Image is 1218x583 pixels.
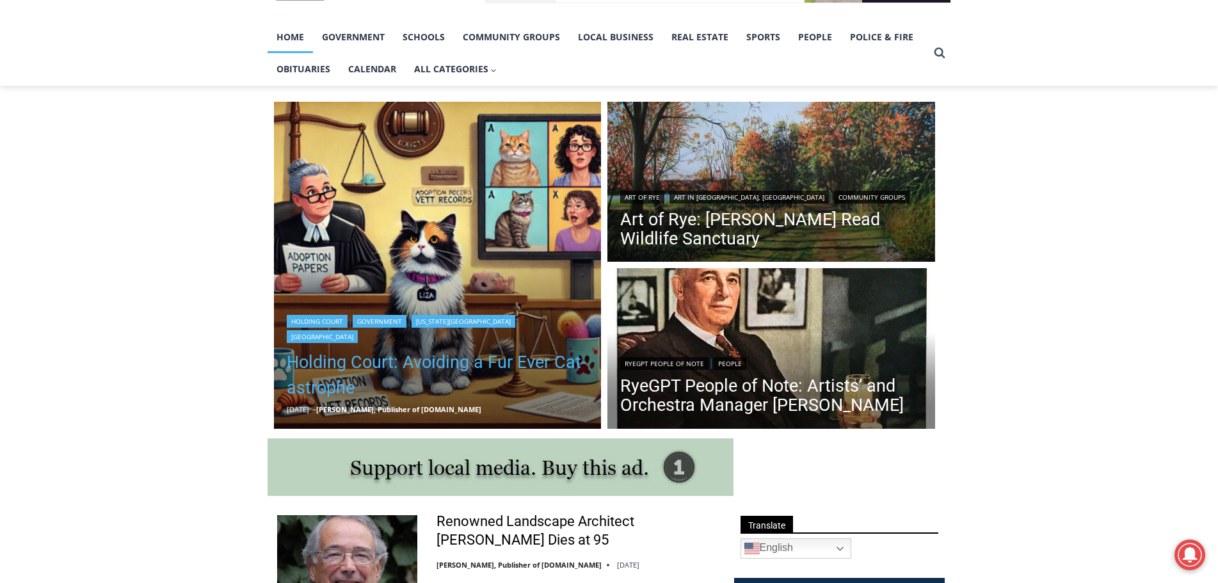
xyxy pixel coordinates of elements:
a: Open Tues. - Sun. [PHONE_NUMBER] [1,129,129,159]
a: Real Estate [662,21,737,53]
a: RyeGPT People of Note [620,357,709,370]
a: Art of Rye [620,191,664,204]
a: Read More Art of Rye: Edith G. Read Wildlife Sanctuary [607,102,935,266]
span: Intern @ [DOMAIN_NAME] [335,127,593,156]
a: People [789,21,841,53]
a: RyeGPT People of Note: Artists’ and Orchestra Manager [PERSON_NAME] [620,376,922,415]
a: Read More RyeGPT People of Note: Artists’ and Orchestra Manager Arthur Judson [607,268,935,432]
a: People [714,357,746,370]
a: Book [PERSON_NAME]'s Good Humor for Your Event [380,4,462,58]
img: en [744,541,760,556]
h4: Book [PERSON_NAME]'s Good Humor for Your Event [390,13,445,49]
a: Read More Holding Court: Avoiding a Fur Ever Cat-astrophe [274,102,602,429]
div: | | | [287,312,589,343]
a: Government [353,315,406,328]
div: | | [620,188,922,204]
a: Sports [737,21,789,53]
button: View Search Form [928,42,951,65]
a: Calendar [339,53,405,85]
a: Art in [GEOGRAPHIC_DATA], [GEOGRAPHIC_DATA] [669,191,829,204]
a: Intern @ [DOMAIN_NAME] [308,124,620,159]
span: Translate [741,516,793,533]
div: | [620,355,922,370]
a: Government [313,21,394,53]
nav: Primary Navigation [268,21,928,86]
time: [DATE] [287,404,309,414]
a: English [741,538,851,559]
a: Home [268,21,313,53]
a: Community Groups [834,191,909,204]
img: DALLE 2025-08-10 Holding Court - humorous cat custody trial [274,102,602,429]
a: Holding Court [287,315,348,328]
span: Open Tues. - Sun. [PHONE_NUMBER] [4,132,125,180]
time: [DATE] [617,560,639,570]
a: [PERSON_NAME], Publisher of [DOMAIN_NAME] [437,560,602,570]
a: [PERSON_NAME], Publisher of [DOMAIN_NAME] [316,404,481,414]
a: Community Groups [454,21,569,53]
a: [GEOGRAPHIC_DATA] [287,330,358,343]
a: Holding Court: Avoiding a Fur Ever Cat-astrophe [287,349,589,401]
a: Schools [394,21,454,53]
span: – [312,404,316,414]
a: Art of Rye: [PERSON_NAME] Read Wildlife Sanctuary [620,210,922,248]
div: "clearly one of the favorites in the [GEOGRAPHIC_DATA] neighborhood" [132,80,188,153]
img: support local media, buy this ad [268,438,733,496]
div: Birthdays, Graduations, Any Private Event [84,23,316,35]
img: (PHOTO: Edith G. Read Wildlife Sanctuary (Acrylic 12x24). Trail along Playland Lake. By Elizabeth... [607,102,935,266]
a: Local Business [569,21,662,53]
img: (PHOTO: Lord Calvert Whiskey ad, featuring Arthur Judson, 1946. Public Domain.) [607,268,935,432]
a: [US_STATE][GEOGRAPHIC_DATA] [412,315,515,328]
button: Child menu of All Categories [405,53,506,85]
a: Renowned Landscape Architect [PERSON_NAME] Dies at 95 [437,513,717,549]
a: Police & Fire [841,21,922,53]
div: "The first chef I interviewed talked about coming to [GEOGRAPHIC_DATA] from [GEOGRAPHIC_DATA] in ... [323,1,605,124]
a: Obituaries [268,53,339,85]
